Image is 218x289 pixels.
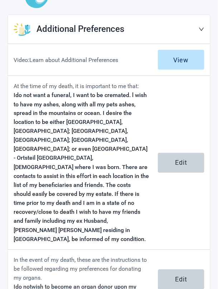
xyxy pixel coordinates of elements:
img: Step Icon [14,21,31,38]
p: At the time of my death, it is important to me that: [14,82,149,91]
p: Ido not want a funeral, I want to be cremated. l wish to have my ashes, along with all my pets as... [14,91,149,244]
button: View [158,50,204,70]
p: Video: Learn about Additional Preferences [14,56,149,64]
label: In the event of my death, these are the instructions to be followed regarding my preferences for ... [14,257,147,281]
div: Edit [175,159,187,167]
div: Edit [175,276,187,283]
h1: Additional Preferences [37,23,199,36]
span: down [199,27,204,32]
div: View [173,56,189,63]
button: Edit [158,153,204,173]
